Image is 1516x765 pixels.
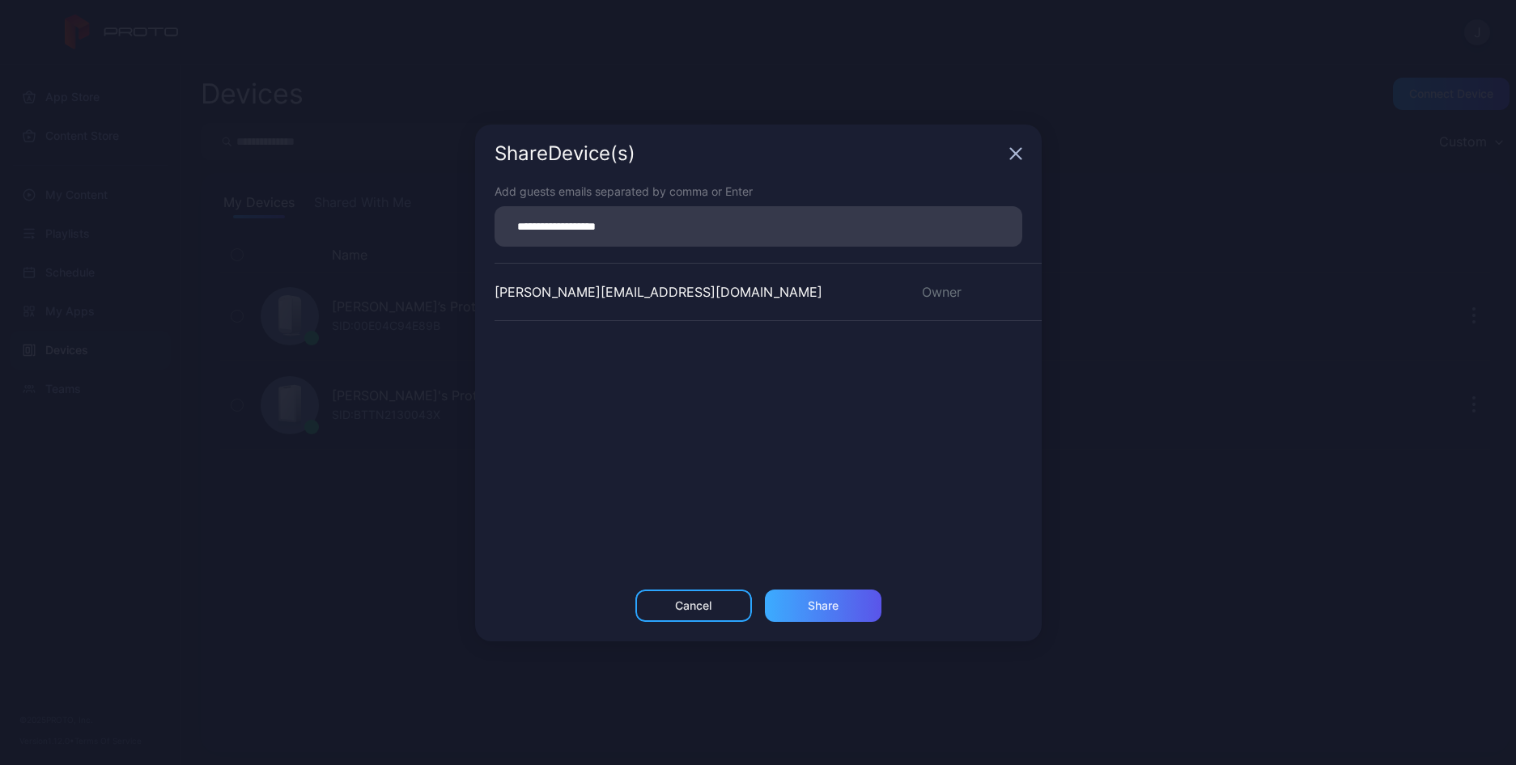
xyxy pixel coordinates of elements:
[495,183,1022,200] div: Add guests emails separated by comma or Enter
[675,599,711,612] div: Cancel
[495,282,822,302] div: [PERSON_NAME][EMAIL_ADDRESS][DOMAIN_NAME]
[635,590,752,622] button: Cancel
[808,599,839,612] div: Share
[765,590,881,622] button: Share
[902,282,1042,302] div: Owner
[495,144,1003,163] div: Share Device (s)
